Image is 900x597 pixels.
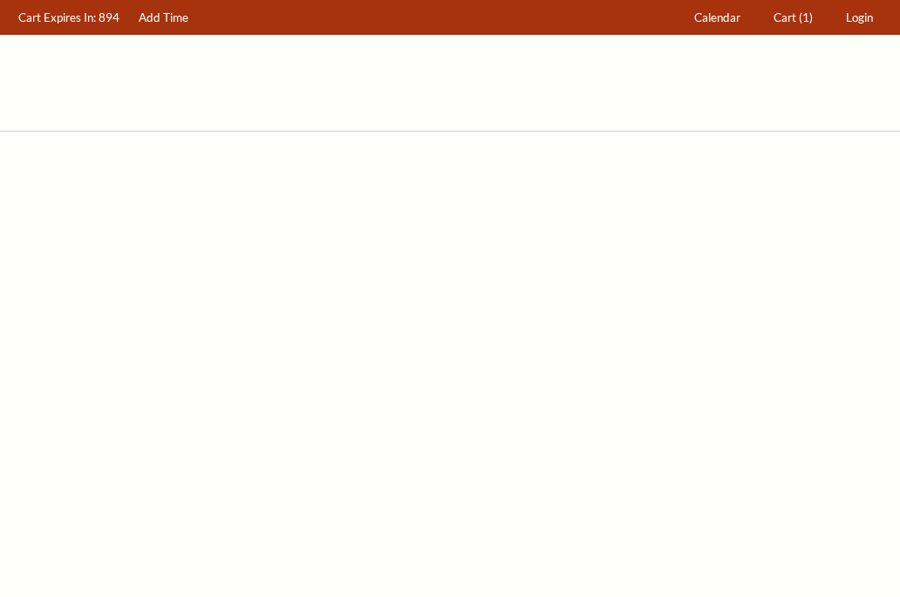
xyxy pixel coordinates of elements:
span: (1) [799,10,813,24]
a: Calendar [686,1,749,35]
a: Login [838,1,882,35]
span: Calendar [694,10,740,24]
a: Add Time [131,1,197,35]
span: 894 [99,10,119,24]
span: Cart Expires In: [18,10,96,24]
span: Cart [774,10,796,24]
a: Cart (1) [766,1,822,35]
span: Login [846,10,873,24]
